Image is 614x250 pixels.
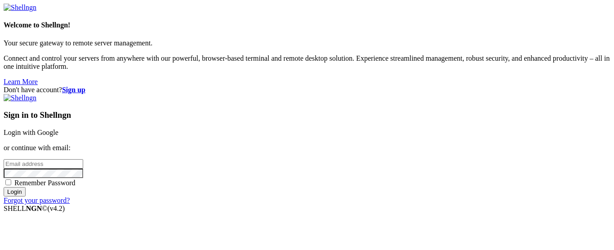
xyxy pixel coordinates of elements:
[4,86,610,94] div: Don't have account?
[4,21,610,29] h4: Welcome to Shellngn!
[4,78,38,85] a: Learn More
[4,159,83,169] input: Email address
[4,4,36,12] img: Shellngn
[14,179,76,187] span: Remember Password
[4,39,610,47] p: Your secure gateway to remote server management.
[4,94,36,102] img: Shellngn
[4,54,610,71] p: Connect and control your servers from anywhere with our powerful, browser-based terminal and remo...
[4,110,610,120] h3: Sign in to Shellngn
[62,86,85,94] a: Sign up
[4,205,65,212] span: SHELL ©
[4,187,26,196] input: Login
[26,205,42,212] b: NGN
[4,196,70,204] a: Forgot your password?
[5,179,11,185] input: Remember Password
[4,129,58,136] a: Login with Google
[4,144,610,152] p: or continue with email:
[48,205,65,212] span: 4.2.0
